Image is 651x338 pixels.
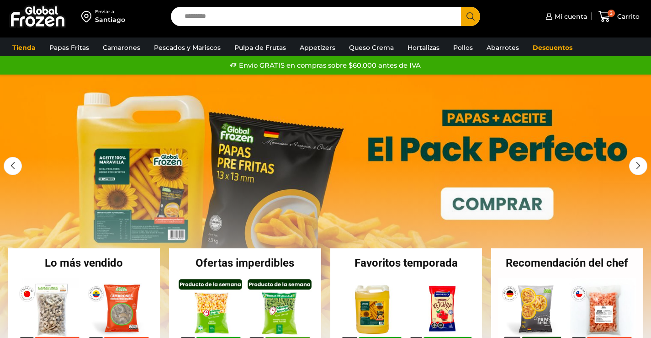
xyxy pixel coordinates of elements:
a: Tienda [8,39,40,56]
div: Previous slide [4,157,22,175]
a: Mi cuenta [543,7,587,26]
h2: Favoritos temporada [330,258,482,268]
a: Hortalizas [403,39,444,56]
a: Pollos [449,39,477,56]
span: Carrito [615,12,640,21]
h2: Ofertas imperdibles [169,258,321,268]
a: 2 Carrito [596,6,642,27]
div: Next slide [629,157,647,175]
a: Abarrotes [482,39,524,56]
img: address-field-icon.svg [81,9,95,24]
a: Pulpa de Frutas [230,39,291,56]
h2: Recomendación del chef [491,258,643,268]
a: Queso Crema [344,39,398,56]
a: Descuentos [528,39,577,56]
button: Search button [461,7,480,26]
a: Papas Fritas [45,39,94,56]
span: 2 [608,10,615,17]
a: Appetizers [295,39,340,56]
a: Camarones [98,39,145,56]
span: Mi cuenta [552,12,587,21]
h2: Lo más vendido [8,258,160,268]
div: Enviar a [95,9,125,15]
a: Pescados y Mariscos [149,39,225,56]
div: Santiago [95,15,125,24]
